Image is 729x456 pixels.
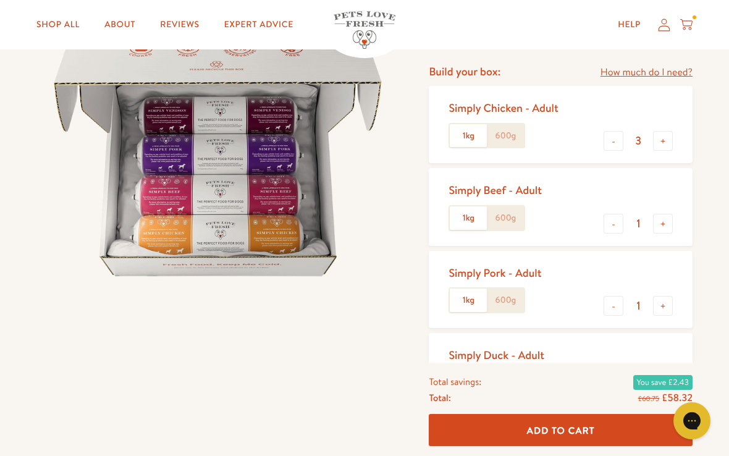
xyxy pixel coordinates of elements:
label: 1kg [450,206,487,230]
div: Simply Chicken - Adult [449,101,558,115]
button: + [653,214,673,234]
div: Simply Pork - Adult [449,266,541,280]
iframe: Gorgias live chat messenger [667,398,717,444]
span: Total savings: [429,373,481,389]
div: Simply Duck - Adult [449,348,544,362]
h4: Build your box: [429,64,500,78]
a: How much do I need? [600,64,693,81]
label: 600g [487,206,524,230]
button: - [604,296,623,316]
span: £58.32 [662,391,693,404]
a: Reviews [150,12,209,37]
a: About [95,12,145,37]
span: Total: [429,389,450,405]
label: 1kg [450,124,487,148]
label: 600g [487,289,524,312]
button: - [604,214,623,234]
a: Shop All [27,12,90,37]
button: Add To Cart [429,414,693,447]
div: Simply Beef - Adult [449,183,542,197]
a: Expert Advice [214,12,303,37]
label: 1kg [450,289,487,312]
a: Help [608,12,651,37]
button: + [653,131,673,151]
span: Add To Cart [527,423,595,436]
s: £60.75 [638,393,659,403]
img: Pets Love Fresh [334,11,395,49]
span: You save £2.43 [633,374,693,389]
label: 600g [487,124,524,148]
button: + [653,296,673,316]
button: - [604,131,623,151]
